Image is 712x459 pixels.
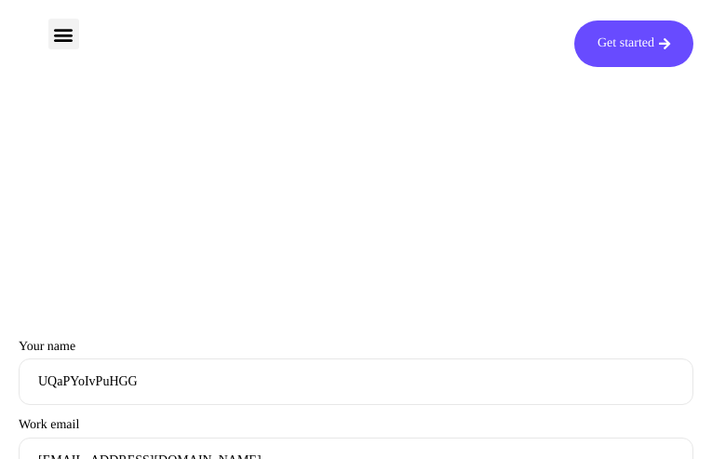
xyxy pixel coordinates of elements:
div: Menu Toggle [48,19,79,49]
label: Your name [19,340,693,406]
a: Get started [574,20,693,67]
span: Get started [598,37,654,50]
input: Your name [19,358,693,405]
